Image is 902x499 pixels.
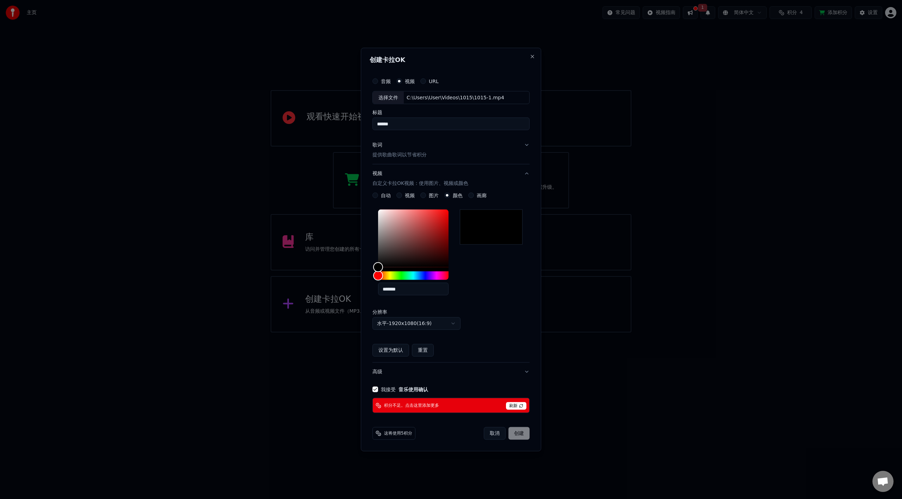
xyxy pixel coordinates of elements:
[405,193,415,198] label: 视频
[372,180,468,187] p: 自定义卡拉OK视频：使用图片、视频或颜色
[412,344,434,357] button: 重置
[372,363,530,381] button: 高级
[381,79,391,83] label: 音频
[378,272,449,280] div: Hue
[484,427,506,440] button: 取消
[506,402,526,410] span: 刷新
[477,193,487,198] label: 画廊
[381,387,428,392] label: 我接受
[372,110,530,115] label: 标题
[405,79,415,83] label: 视频
[453,193,463,198] label: 颜色
[404,94,507,101] div: C:\Users\User\Videos\1015\1015-1.mp4
[370,56,532,63] h2: 创建卡拉OK
[372,151,427,158] p: 提供歌曲歌词以节省积分
[429,79,439,83] label: URL
[373,91,404,104] div: 选择文件
[384,403,439,408] span: 积分不足。点击这里添加更多
[384,431,412,436] span: 这将使用5积分
[381,193,391,198] label: 自动
[372,344,409,357] button: 设置为默认
[372,142,382,149] div: 歌词
[372,136,530,164] button: 歌词提供歌曲歌词以节省积分
[429,193,439,198] label: 图片
[372,310,443,314] label: 分辨率
[378,210,449,267] div: Color
[372,170,468,187] div: 视频
[372,164,530,193] button: 视频自定义卡拉OK视频：使用图片、视频或颜色
[399,387,428,392] button: 我接受
[372,193,530,362] div: 视频自定义卡拉OK视频：使用图片、视频或颜色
